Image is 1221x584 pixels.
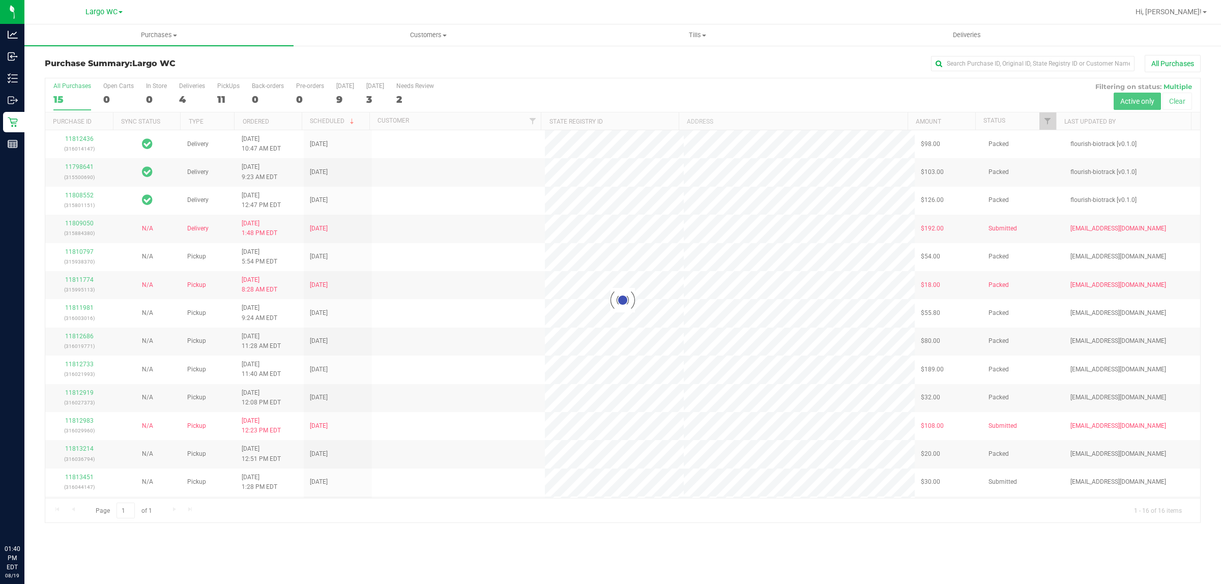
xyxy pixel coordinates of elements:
[8,30,18,40] inline-svg: Analytics
[8,73,18,83] inline-svg: Inventory
[939,31,995,40] span: Deliveries
[24,24,294,46] a: Purchases
[832,24,1101,46] a: Deliveries
[10,503,41,533] iframe: Resource center
[5,544,20,572] p: 01:40 PM EDT
[294,31,562,40] span: Customers
[5,572,20,579] p: 08/19
[563,24,832,46] a: Tills
[8,51,18,62] inline-svg: Inbound
[45,59,430,68] h3: Purchase Summary:
[8,95,18,105] inline-svg: Outbound
[1136,8,1202,16] span: Hi, [PERSON_NAME]!
[85,8,118,16] span: Largo WC
[563,31,831,40] span: Tills
[8,117,18,127] inline-svg: Retail
[931,56,1135,71] input: Search Purchase ID, Original ID, State Registry ID or Customer Name...
[1145,55,1201,72] button: All Purchases
[8,139,18,149] inline-svg: Reports
[294,24,563,46] a: Customers
[132,59,176,68] span: Largo WC
[24,31,294,40] span: Purchases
